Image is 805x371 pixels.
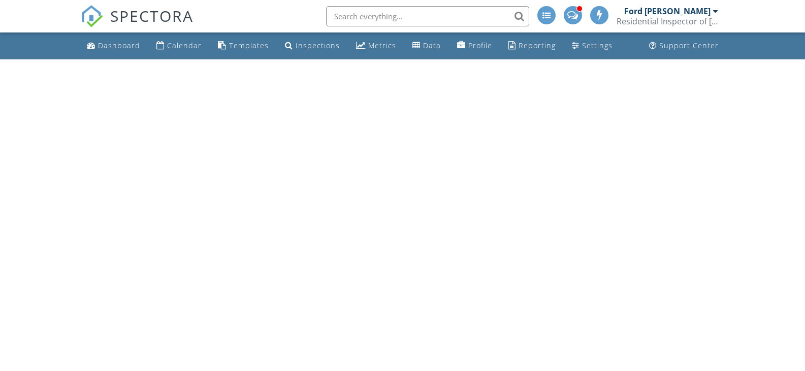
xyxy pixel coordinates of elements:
div: Templates [229,41,269,50]
div: Inspections [296,41,340,50]
a: Reporting [504,37,560,55]
div: Residential Inspector of America (Jacksonville) [617,16,718,26]
div: Support Center [659,41,719,50]
img: The Best Home Inspection Software - Spectora [81,5,103,27]
div: Reporting [519,41,556,50]
div: Profile [468,41,492,50]
div: Dashboard [98,41,140,50]
div: Settings [582,41,613,50]
div: Data [423,41,441,50]
a: Dashboard [83,37,144,55]
div: Metrics [368,41,396,50]
a: Company Profile [453,37,496,55]
a: Metrics [352,37,400,55]
a: Inspections [281,37,344,55]
a: Data [408,37,445,55]
span: SPECTORA [110,5,194,26]
a: Templates [214,37,273,55]
a: SPECTORA [81,14,194,35]
a: Support Center [645,37,723,55]
a: Calendar [152,37,206,55]
div: Calendar [167,41,202,50]
a: Settings [568,37,617,55]
div: Ford [PERSON_NAME] [624,6,711,16]
input: Search everything... [326,6,529,26]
